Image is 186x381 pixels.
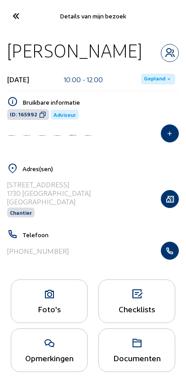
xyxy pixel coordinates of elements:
div: Foto's [11,304,87,314]
span: Adviseur [53,111,76,118]
div: Opmerkingen [11,353,87,363]
div: [DATE] [7,75,29,84]
img: Energy Protect Ramen & Deuren [53,134,62,137]
span: ID: 165992 [10,111,37,118]
div: [PERSON_NAME] [7,39,142,62]
img: Aqua Protect [68,134,77,137]
h5: Telefoon [22,231,179,239]
img: Energy Protect PV [38,134,47,137]
img: Energy Protect HVAC [22,134,31,137]
span: Chantier [10,209,32,216]
div: [STREET_ADDRESS] [7,180,91,189]
div: Checklists [99,304,175,314]
h5: Adres(sen) [22,165,179,173]
h5: Bruikbare informatie [22,98,179,106]
div: Details van mijn bezoek [31,12,155,20]
div: Documenten [99,353,175,363]
div: 10:00 - 12:00 [64,75,103,84]
span: Gepland [144,75,165,83]
img: Energy Protect Dak- & gevelrenovatie [84,134,93,137]
div: [PHONE_NUMBER] [7,247,69,255]
img: Iso Protect [7,134,16,137]
div: 1730 [GEOGRAPHIC_DATA] [7,189,91,197]
div: [GEOGRAPHIC_DATA] [7,197,91,206]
